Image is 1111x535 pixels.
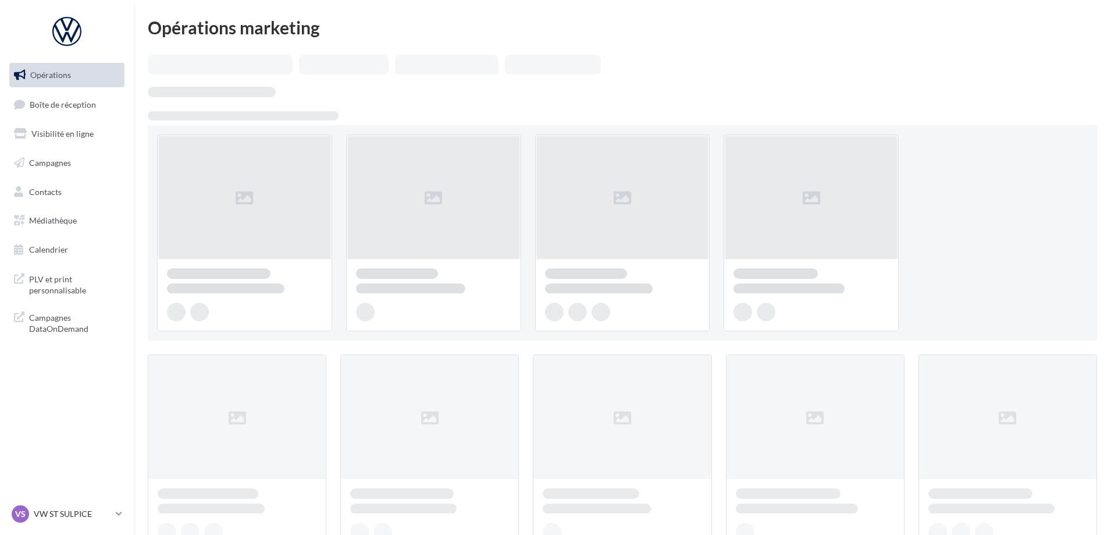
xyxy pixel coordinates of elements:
span: Médiathèque [29,215,77,225]
span: Campagnes [29,158,71,168]
a: Campagnes DataOnDemand [7,305,127,339]
span: Opérations [30,70,71,80]
a: Calendrier [7,238,127,262]
a: Contacts [7,180,127,204]
div: Opérations marketing [148,19,1097,36]
span: Boîte de réception [30,99,96,109]
a: VS VW ST SULPICE [9,503,124,525]
a: Visibilité en ligne [7,122,127,146]
span: VS [15,508,26,520]
span: Campagnes DataOnDemand [29,310,120,335]
a: PLV et print personnalisable [7,267,127,301]
span: Calendrier [29,245,68,254]
a: Campagnes [7,151,127,175]
a: Boîte de réception [7,92,127,117]
a: Opérations [7,63,127,87]
span: PLV et print personnalisable [29,271,120,296]
span: Contacts [29,186,62,196]
a: Médiathèque [7,208,127,233]
p: VW ST SULPICE [34,508,111,520]
span: Visibilité en ligne [31,129,94,139]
